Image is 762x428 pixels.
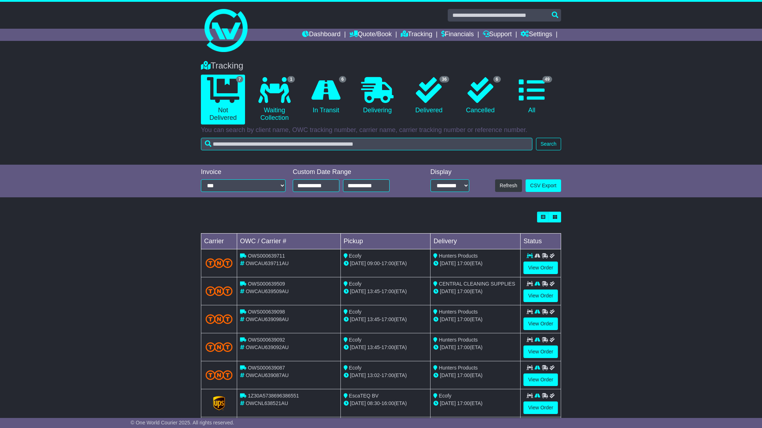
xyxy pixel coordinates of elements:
a: View Order [523,345,558,358]
a: 7 Not Delivered [201,75,245,124]
span: [DATE] [440,288,456,294]
div: Invoice [201,168,286,176]
span: CENTRAL CLEANING SUPPLIES [439,281,515,287]
span: 16:00 [381,400,394,406]
div: (ETA) [433,372,517,379]
button: Search [536,138,561,150]
span: 13:02 [367,372,380,378]
div: - (ETA) [344,372,428,379]
a: View Order [523,401,558,414]
span: [DATE] [350,288,366,294]
span: 6 [493,76,501,83]
span: [DATE] [440,372,456,378]
span: 17:00 [381,316,394,322]
div: - (ETA) [344,344,428,351]
span: Ecofy [349,281,362,287]
div: (ETA) [433,260,517,267]
span: 08:30 [367,400,380,406]
a: View Order [523,262,558,274]
span: [DATE] [440,400,456,406]
span: OWCAU639098AU [246,316,289,322]
a: Quote/Book [349,29,392,41]
span: Hunters Products [439,309,478,315]
a: 1 Waiting Collection [252,75,296,124]
span: OWS000639098 [248,309,285,315]
span: OWCAU639711AU [246,260,289,266]
div: - (ETA) [344,316,428,323]
div: (ETA) [433,316,517,323]
span: Ecofy [439,393,451,399]
span: 17:00 [381,260,394,266]
td: OWC / Carrier # [237,234,341,249]
span: 6 [339,76,347,83]
a: View Order [523,373,558,386]
span: OWS000639711 [248,253,285,259]
div: Custom Date Range [293,168,408,176]
img: TNT_Domestic.png [206,370,232,380]
span: Ecofy [349,337,362,343]
span: 17:00 [457,316,470,322]
span: Ecofy [349,309,362,315]
span: 17:00 [457,260,470,266]
p: You can search by client name, OWC tracking number, carrier name, carrier tracking number or refe... [201,126,561,134]
span: 17:00 [381,344,394,350]
span: 09:00 [367,260,380,266]
div: Tracking [197,61,565,71]
div: (ETA) [433,344,517,351]
span: Ecofy [349,365,362,371]
img: TNT_Domestic.png [206,286,232,296]
a: View Order [523,318,558,330]
span: Hunters Products [439,337,478,343]
span: EscaTEQ BV [349,393,378,399]
span: OWS000639087 [248,365,285,371]
a: Delivering [355,75,399,117]
a: 36 Delivered [407,75,451,117]
span: [DATE] [350,400,366,406]
span: [DATE] [350,372,366,378]
span: 17:00 [381,372,394,378]
div: - (ETA) [344,400,428,407]
a: 49 All [510,75,554,117]
a: Dashboard [302,29,340,41]
div: (ETA) [433,288,517,295]
span: Hunters Products [439,365,478,371]
img: TNT_Domestic.png [206,258,232,268]
span: 17:00 [457,344,470,350]
td: Carrier [201,234,237,249]
span: 17:00 [457,372,470,378]
span: 49 [542,76,552,83]
a: Settings [521,29,552,41]
div: Display [431,168,469,176]
span: 13:45 [367,288,380,294]
span: 17:00 [457,288,470,294]
span: OWCAU639087AU [246,372,289,378]
span: 13:45 [367,316,380,322]
span: © One World Courier 2025. All rights reserved. [131,420,234,425]
span: Hunters Products [439,253,478,259]
td: Pickup [340,234,431,249]
img: TNT_Domestic.png [206,314,232,324]
div: (ETA) [433,400,517,407]
span: [DATE] [350,344,366,350]
a: View Order [523,290,558,302]
span: 13:45 [367,344,380,350]
span: 17:00 [381,288,394,294]
a: CSV Export [526,179,561,192]
div: - (ETA) [344,260,428,267]
span: 7 [236,76,244,83]
span: OWS000639509 [248,281,285,287]
span: [DATE] [350,316,366,322]
span: 1Z30A5738696386551 [248,393,299,399]
span: OWCAU639092AU [246,344,289,350]
a: 6 In Transit [304,75,348,117]
button: Refresh [495,179,522,192]
span: OWS000639092 [248,337,285,343]
span: OWCAU639509AU [246,288,289,294]
img: TNT_Domestic.png [206,342,232,352]
span: [DATE] [440,316,456,322]
span: Ecofy [349,253,362,259]
div: - (ETA) [344,288,428,295]
span: [DATE] [440,260,456,266]
a: Financials [441,29,474,41]
td: Delivery [431,234,521,249]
